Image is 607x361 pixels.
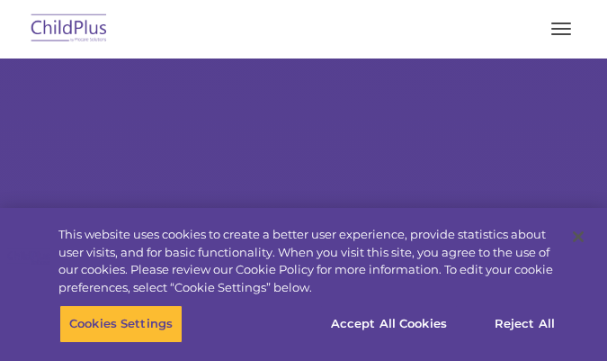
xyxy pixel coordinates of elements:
img: ChildPlus by Procare Solutions [27,8,112,50]
button: Accept All Cookies [321,305,457,343]
button: Cookies Settings [59,305,183,343]
button: Reject All [469,305,581,343]
div: This website uses cookies to create a better user experience, provide statistics about user visit... [58,226,562,296]
button: Close [558,217,598,257]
